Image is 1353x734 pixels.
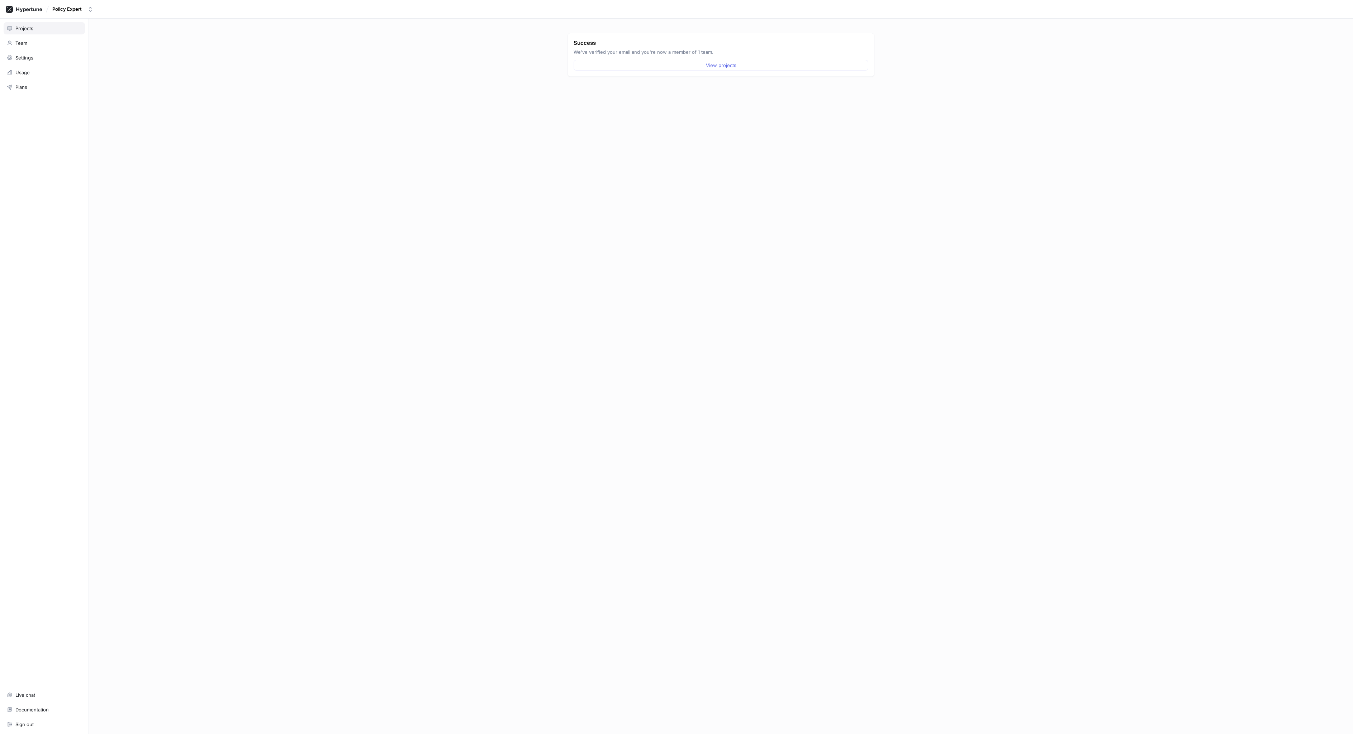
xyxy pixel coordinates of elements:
[52,6,82,12] div: Policy Expert
[574,39,868,47] p: Success
[4,704,85,716] a: Documentation
[4,52,85,64] a: Settings
[4,81,85,93] a: Plans
[706,63,736,67] span: View projects
[4,37,85,49] a: Team
[4,66,85,78] a: Usage
[15,70,30,75] div: Usage
[15,692,35,698] div: Live chat
[574,60,868,71] button: View projects
[15,707,49,712] div: Documentation
[15,55,33,61] div: Settings
[15,84,27,90] div: Plans
[574,49,868,56] p: We've verified your email and you're now a member of 1 team.
[15,40,27,46] div: Team
[4,22,85,34] a: Projects
[49,3,96,15] button: Policy Expert
[15,721,34,727] div: Sign out
[15,25,33,31] div: Projects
